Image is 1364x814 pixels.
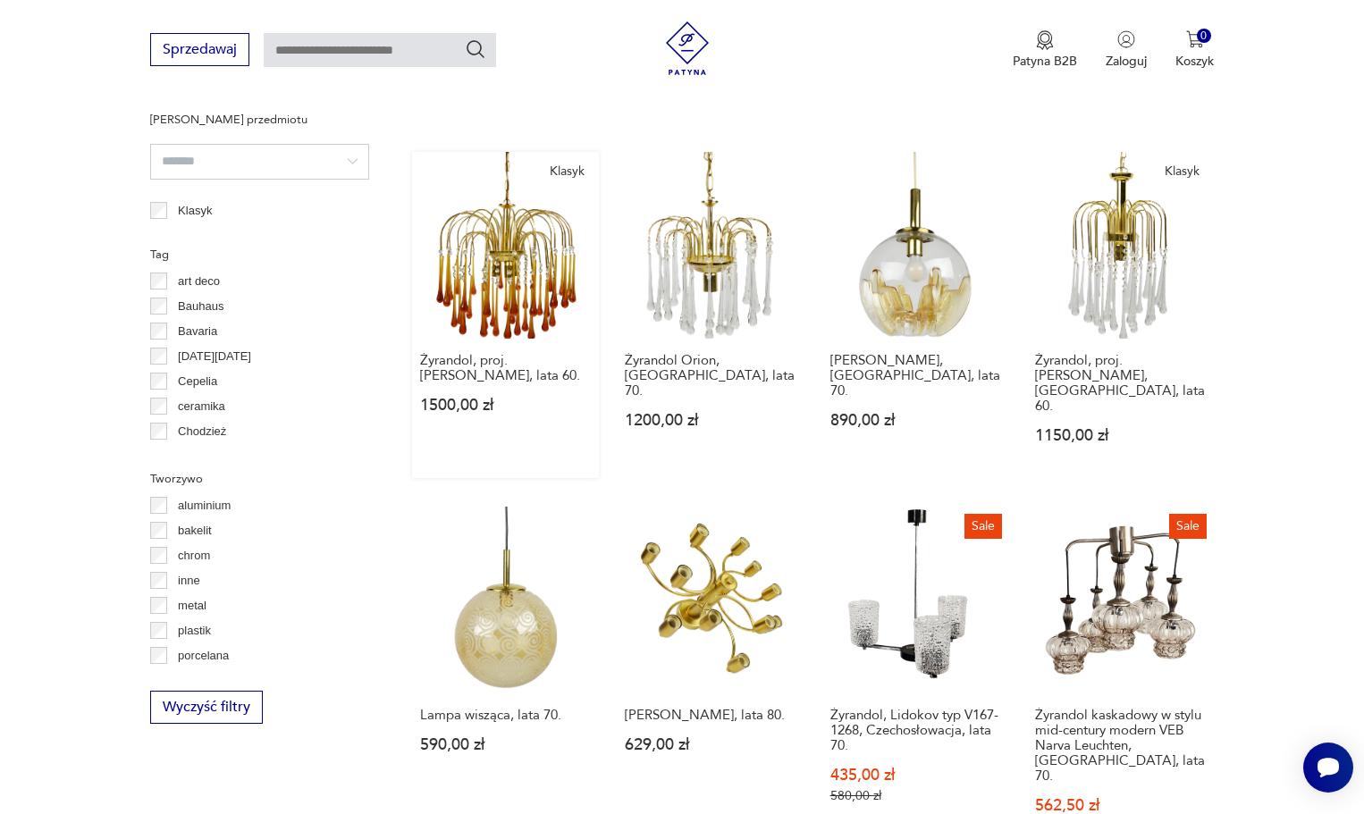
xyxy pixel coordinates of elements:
[1013,30,1077,70] a: Ikona medaluPatyna B2B
[178,496,231,516] p: aluminium
[178,621,211,641] p: plastik
[617,152,804,478] a: Żyrandol Orion, Austria, lata 70.Żyrandol Orion, [GEOGRAPHIC_DATA], lata 70.1200,00 zł
[150,691,263,724] button: Wyczyść filtry
[625,353,796,399] h3: Żyrandol Orion, [GEOGRAPHIC_DATA], lata 70.
[178,646,229,666] p: porcelana
[1175,30,1214,70] button: 0Koszyk
[178,447,223,466] p: Ćmielów
[178,322,217,341] p: Bavaria
[625,737,796,752] p: 629,00 zł
[178,272,220,291] p: art deco
[1035,798,1206,813] p: 562,50 zł
[178,422,226,441] p: Chodzież
[1013,30,1077,70] button: Patyna B2B
[178,546,210,566] p: chrom
[1036,30,1054,50] img: Ikona medalu
[420,353,591,383] h3: Żyrandol, proj. [PERSON_NAME], lata 60.
[178,372,217,391] p: Cepelia
[178,347,251,366] p: [DATE][DATE]
[1035,708,1206,784] h3: Żyrandol kaskadowy w stylu mid-century modern VEB Narva Leuchten, [GEOGRAPHIC_DATA], lata 70.
[830,768,1001,783] p: 435,00 zł
[178,521,212,541] p: bakelit
[178,397,225,416] p: ceramika
[412,152,599,478] a: KlasykŻyrandol, proj. P. Venini, lata 60.Żyrandol, proj. [PERSON_NAME], lata 60.1500,00 zł
[178,201,212,221] p: Klasyk
[150,469,369,489] p: Tworzywo
[625,413,796,428] p: 1200,00 zł
[1106,53,1147,70] p: Zaloguj
[178,297,223,316] p: Bauhaus
[150,45,249,57] a: Sprzedawaj
[178,671,215,691] p: porcelit
[1175,53,1214,70] p: Koszyk
[625,708,796,723] h3: [PERSON_NAME], lata 80.
[1303,743,1353,793] iframe: Smartsupp widget button
[1013,53,1077,70] p: Patyna B2B
[178,571,200,591] p: inne
[830,413,1001,428] p: 890,00 zł
[150,33,249,66] button: Sprzedawaj
[150,245,369,264] p: Tag
[1186,30,1204,48] img: Ikona koszyka
[830,353,1001,399] h3: [PERSON_NAME], [GEOGRAPHIC_DATA], lata 70.
[465,38,486,60] button: Szukaj
[830,708,1001,753] h3: Żyrandol, Lidokov typ V167-1268, Czechosłowacja, lata 70.
[1197,29,1212,44] div: 0
[150,110,369,130] p: [PERSON_NAME] przedmiotu
[1106,30,1147,70] button: Zaloguj
[1117,30,1135,48] img: Ikonka użytkownika
[420,398,591,413] p: 1500,00 zł
[1035,428,1206,443] p: 1150,00 zł
[1027,152,1214,478] a: KlasykŻyrandol, proj. P. Venini, Włochy, lata 60.Żyrandol, proj. [PERSON_NAME], [GEOGRAPHIC_DATA]...
[1035,353,1206,414] h3: Żyrandol, proj. [PERSON_NAME], [GEOGRAPHIC_DATA], lata 60.
[178,596,206,616] p: metal
[661,21,714,75] img: Patyna - sklep z meblami i dekoracjami vintage
[420,737,591,752] p: 590,00 zł
[830,788,1001,803] p: 580,00 zł
[822,152,1009,478] a: Lampa Doria, Niemcy, lata 70.[PERSON_NAME], [GEOGRAPHIC_DATA], lata 70.890,00 zł
[420,708,591,723] h3: Lampa wisząca, lata 70.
